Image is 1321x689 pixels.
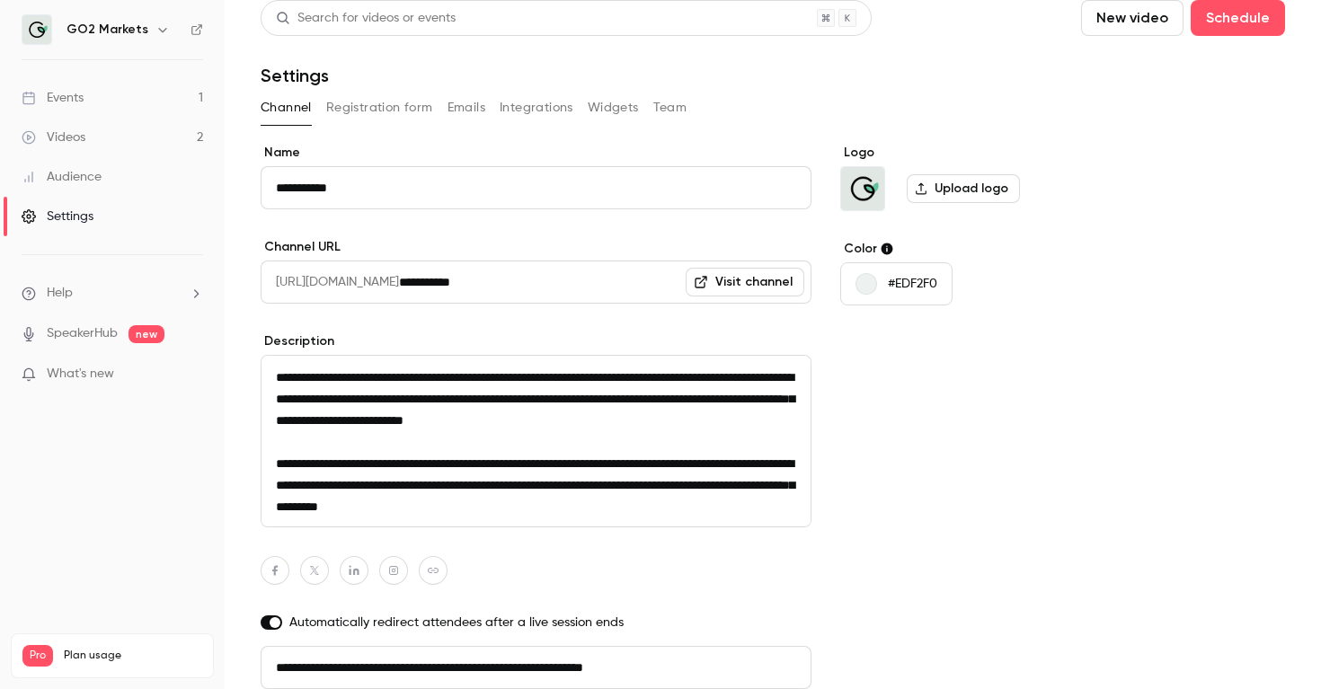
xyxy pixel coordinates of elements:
div: Videos [22,128,85,146]
section: Logo [840,144,1116,211]
li: help-dropdown-opener [22,284,203,303]
label: Logo [840,144,1116,162]
img: GO2 Markets [841,167,884,210]
button: Team [653,93,687,122]
span: Pro [22,645,53,667]
p: #EDF2F0 [888,275,937,293]
span: new [129,325,164,343]
div: Settings [22,208,93,225]
a: Visit channel [686,268,804,296]
h6: GO2 Markets [66,21,148,39]
label: Automatically redirect attendees after a live session ends [261,614,811,632]
span: Help [47,284,73,303]
span: [URL][DOMAIN_NAME] [261,261,399,304]
span: What's new [47,365,114,384]
img: GO2 Markets [22,15,51,44]
iframe: Noticeable Trigger [182,367,203,383]
label: Upload logo [907,174,1020,203]
button: Channel [261,93,312,122]
div: Search for videos or events [276,9,456,28]
h1: Settings [261,65,329,86]
span: Plan usage [64,649,202,663]
label: Description [261,332,811,350]
button: Integrations [500,93,573,122]
div: Audience [22,168,102,186]
button: #EDF2F0 [840,262,953,305]
div: Events [22,89,84,107]
label: Name [261,144,811,162]
button: Widgets [588,93,639,122]
button: Registration form [326,93,433,122]
label: Channel URL [261,238,811,256]
a: SpeakerHub [47,324,118,343]
label: Color [840,240,1116,258]
button: Emails [448,93,485,122]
